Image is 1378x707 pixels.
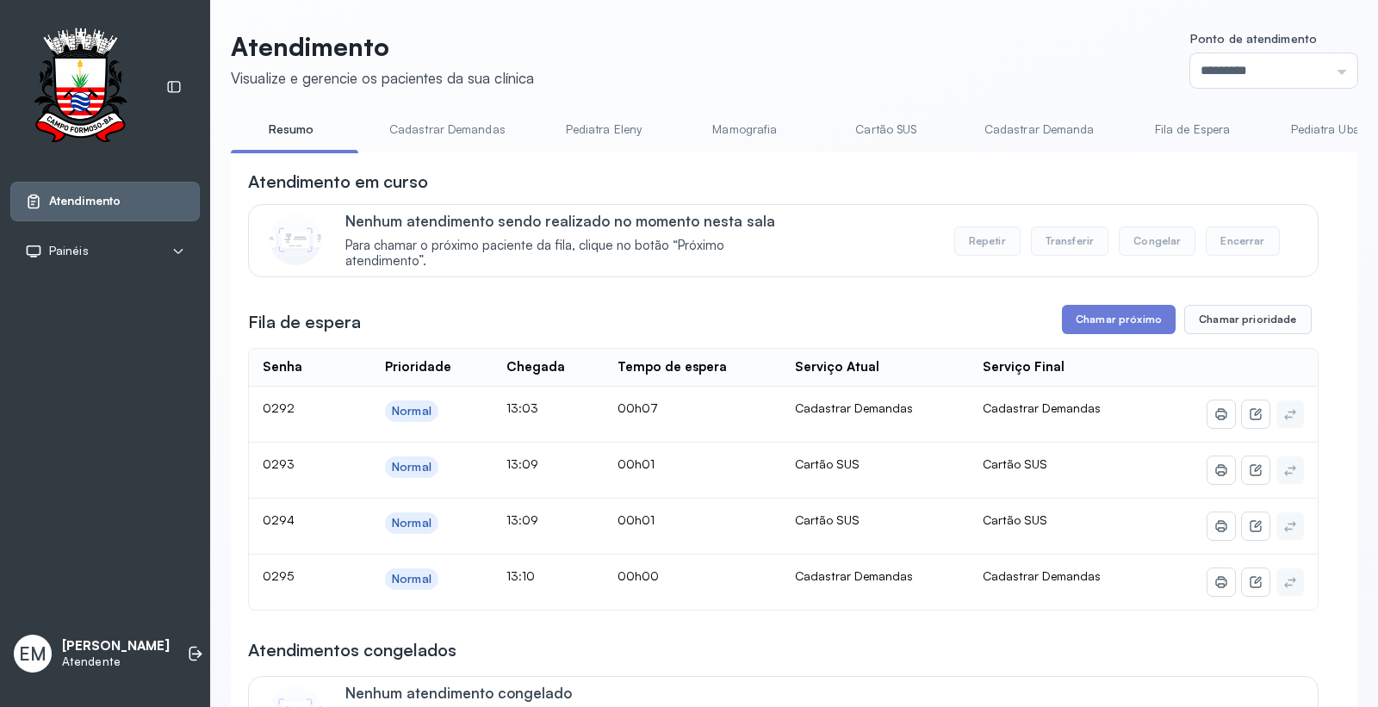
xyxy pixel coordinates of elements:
p: Nenhum atendimento sendo realizado no momento nesta sala [345,212,801,230]
div: Serviço Final [983,359,1065,375]
button: Congelar [1119,226,1195,256]
span: Cartão SUS [983,512,1047,527]
a: Cadastrar Demandas [372,115,523,144]
div: Serviço Atual [795,359,879,375]
p: Nenhum atendimento congelado [345,684,801,702]
span: Cadastrar Demandas [983,400,1101,415]
span: 00h07 [618,400,658,415]
img: Logotipo do estabelecimento [18,28,142,147]
span: 13:09 [506,512,538,527]
a: Cartão SUS [826,115,947,144]
span: 13:03 [506,400,538,415]
span: Ponto de atendimento [1190,31,1317,46]
a: Pediatra Eleny [543,115,664,144]
a: Fila de Espera [1133,115,1253,144]
img: Imagem de CalloutCard [270,214,321,265]
span: 0293 [263,456,295,471]
h3: Fila de espera [248,310,361,334]
div: Cadastrar Demandas [795,568,955,584]
div: Normal [392,460,431,474]
div: Cartão SUS [795,512,955,528]
span: Para chamar o próximo paciente da fila, clique no botão “Próximo atendimento”. [345,238,801,270]
a: Mamografia [685,115,805,144]
button: Encerrar [1206,226,1279,256]
span: Cadastrar Demandas [983,568,1101,583]
div: Prioridade [385,359,451,375]
h3: Atendimentos congelados [248,638,456,662]
div: Chegada [506,359,565,375]
p: [PERSON_NAME] [62,638,170,654]
span: 00h00 [618,568,659,583]
p: Atendimento [231,31,534,62]
div: Cadastrar Demandas [795,400,955,416]
span: Atendimento [49,194,121,208]
button: Repetir [954,226,1021,256]
button: Transferir [1031,226,1109,256]
span: 13:10 [506,568,535,583]
span: Painéis [49,244,89,258]
div: Normal [392,404,431,419]
a: Atendimento [25,193,185,210]
a: Cadastrar Demanda [967,115,1112,144]
span: 13:09 [506,456,538,471]
div: Normal [392,572,431,586]
div: Visualize e gerencie os pacientes da sua clínica [231,69,534,87]
span: 0294 [263,512,295,527]
span: 00h01 [618,456,655,471]
h3: Atendimento em curso [248,170,428,194]
span: 0295 [263,568,294,583]
div: Cartão SUS [795,456,955,472]
a: Resumo [231,115,351,144]
span: Cartão SUS [983,456,1047,471]
div: Senha [263,359,302,375]
div: Tempo de espera [618,359,727,375]
span: 00h01 [618,512,655,527]
p: Atendente [62,654,170,669]
button: Chamar prioridade [1184,305,1312,334]
div: Normal [392,516,431,530]
span: 0292 [263,400,295,415]
button: Chamar próximo [1062,305,1176,334]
